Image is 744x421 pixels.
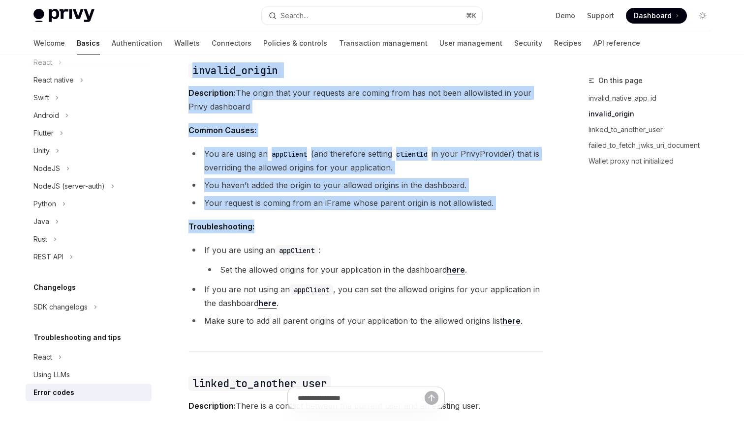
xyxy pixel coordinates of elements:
[392,149,432,160] code: clientId
[290,284,333,295] code: appClient
[33,31,65,55] a: Welcome
[188,282,543,310] li: If you are not using an , you can set the allowed origins for your application in the dashboard .
[33,74,74,86] div: React native
[262,7,482,25] button: Open search
[26,71,152,89] button: Toggle React native section
[26,89,152,107] button: Toggle Swift section
[188,243,543,277] li: If you are using an :
[589,90,718,106] a: invalid_native_app_id
[77,31,100,55] a: Basics
[188,376,331,391] code: linked_to_another_user
[634,11,672,21] span: Dashboard
[33,163,60,174] div: NodeJS
[33,216,49,227] div: Java
[26,366,152,384] a: Using LLMs
[514,31,542,55] a: Security
[33,369,70,381] div: Using LLMs
[556,11,575,21] a: Demo
[33,332,121,343] h5: Troubleshooting and tips
[26,177,152,195] button: Toggle NodeJS (server-auth) section
[33,92,49,104] div: Swift
[212,31,251,55] a: Connectors
[587,11,614,21] a: Support
[502,316,521,326] a: here
[268,149,311,160] code: appClient
[33,351,52,363] div: React
[339,31,428,55] a: Transaction management
[33,127,54,139] div: Flutter
[447,265,465,275] a: here
[439,31,502,55] a: User management
[695,8,711,24] button: Toggle dark mode
[26,160,152,177] button: Toggle NodeJS section
[626,8,687,24] a: Dashboard
[112,31,162,55] a: Authentication
[280,10,308,22] div: Search...
[33,9,94,23] img: light logo
[33,301,88,313] div: SDK changelogs
[298,387,425,409] input: Ask a question...
[204,263,543,277] li: Set the allowed origins for your application in the dashboard .
[26,142,152,160] button: Toggle Unity section
[554,31,582,55] a: Recipes
[26,213,152,230] button: Toggle Java section
[466,12,476,20] span: ⌘ K
[33,233,47,245] div: Rust
[26,384,152,401] a: Error codes
[26,195,152,213] button: Toggle Python section
[188,88,236,98] strong: Description:
[26,230,152,248] button: Toggle Rust section
[26,107,152,124] button: Toggle Android section
[589,138,718,153] a: failed_to_fetch_jwks_uri_document
[33,145,50,157] div: Unity
[33,180,105,192] div: NodeJS (server-auth)
[589,153,718,169] a: Wallet proxy not initialized
[33,110,59,121] div: Android
[188,86,543,113] span: The origin that your requests are coming from has not been allowlisted in your Privy dashboard
[174,31,200,55] a: Wallets
[33,251,63,263] div: REST API
[26,298,152,316] button: Toggle SDK changelogs section
[593,31,640,55] a: API reference
[589,106,718,122] a: invalid_origin
[188,125,256,135] strong: Common Causes:
[188,196,543,210] li: Your request is coming from an iFrame whose parent origin is not allowlisted.
[188,314,543,328] li: Make sure to add all parent origins of your application to the allowed origins list .
[188,63,282,78] code: invalid_origin
[26,248,152,266] button: Toggle REST API section
[263,31,327,55] a: Policies & controls
[188,178,543,192] li: You haven’t added the origin to your allowed origins in the dashboard.
[33,198,56,210] div: Python
[589,122,718,138] a: linked_to_another_user
[425,391,438,405] button: Send message
[188,222,254,231] strong: Troubleshooting:
[26,124,152,142] button: Toggle Flutter section
[188,147,543,174] li: You are using an (and therefore setting in your PrivyProvider) that is overriding the allowed ori...
[598,75,643,86] span: On this page
[33,281,76,293] h5: Changelogs
[258,298,277,309] a: here
[26,348,152,366] button: Toggle React section
[275,245,318,256] code: appClient
[33,387,74,398] div: Error codes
